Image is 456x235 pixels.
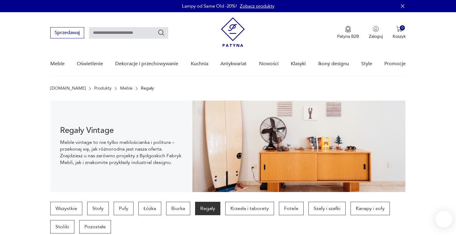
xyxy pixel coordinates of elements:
img: Ikona koszyka [396,26,402,32]
img: Ikonka użytkownika [373,26,379,32]
a: Meble [120,86,133,91]
a: Antykwariat [220,52,247,76]
img: dff48e7735fce9207bfd6a1aaa639af4.png [192,101,406,192]
a: Ikony designu [318,52,349,76]
button: 0Koszyk [393,26,406,39]
a: Pozostałe [79,220,111,233]
a: Łóżka [138,202,161,215]
h1: Regały Vintage [60,127,183,134]
a: Biurka [166,202,190,215]
a: Pufy [114,202,134,215]
a: Krzesła i taborety [225,202,274,215]
a: Szafy i szafki [308,202,346,215]
a: Ikona medaluPatyna B2B [337,26,359,39]
a: Nowości [259,52,279,76]
a: Kanapy i sofy [351,202,390,215]
div: 0 [400,25,405,30]
a: Style [361,52,372,76]
a: Klasyki [291,52,306,76]
a: [DOMAIN_NAME] [50,86,86,91]
a: Stoliki [50,220,74,233]
a: Fotele [279,202,304,215]
p: Meble vintage to nie tylko meblościanka i politura – przekonaj się, jak różnorodna jest nasza ofe... [60,139,183,166]
a: Stoły [87,202,109,215]
a: Kuchnia [191,52,208,76]
a: Meble [50,52,65,76]
button: Sprzedawaj [50,27,84,38]
a: Sprzedawaj [50,31,84,35]
img: Patyna - sklep z meblami i dekoracjami vintage [221,17,245,47]
p: Regały [141,86,154,91]
p: Koszyk [393,34,406,39]
a: Wszystkie [50,202,82,215]
button: Zaloguj [369,26,383,39]
p: Lampy od Same Old -20%! [182,3,237,9]
a: Produkty [94,86,112,91]
a: Dekoracje i przechowywanie [115,52,178,76]
p: Patyna B2B [337,34,359,39]
a: Oświetlenie [77,52,103,76]
button: Szukaj [158,29,165,36]
button: Patyna B2B [337,26,359,39]
a: Zobacz produkty [240,3,274,9]
p: Zaloguj [369,34,383,39]
a: Regały [195,202,220,215]
iframe: Smartsupp widget button [435,211,452,228]
a: Promocje [384,52,406,76]
img: Ikona medalu [345,26,351,33]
